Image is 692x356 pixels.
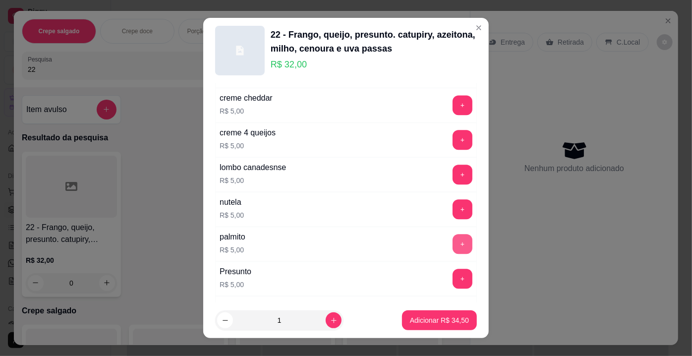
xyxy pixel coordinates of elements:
[410,315,469,325] p: Adicionar R$ 34,50
[271,28,477,56] div: 22 - Frango, queijo, presunto. catupiry, azeitona, milho, cenoura e uva passas
[220,280,251,290] p: R$ 5,00
[402,310,477,330] button: Adicionar R$ 34,50
[471,20,487,36] button: Close
[220,196,244,208] div: nutela
[453,199,472,219] button: add
[271,58,477,71] p: R$ 32,00
[220,300,333,312] div: peito de [GEOGRAPHIC_DATA]
[220,266,251,278] div: Presunto
[220,127,276,139] div: creme 4 queijos
[453,234,472,254] button: add
[326,312,342,328] button: increase-product-quantity
[220,245,245,255] p: R$ 5,00
[453,95,472,115] button: add
[453,269,472,289] button: add
[220,141,276,151] p: R$ 5,00
[453,165,472,184] button: add
[217,312,233,328] button: decrease-product-quantity
[453,130,472,150] button: add
[220,176,286,185] p: R$ 5,00
[220,106,273,116] p: R$ 5,00
[220,162,286,174] div: lombo canadesnse
[220,92,273,104] div: creme cheddar
[220,210,244,220] p: R$ 5,00
[220,231,245,243] div: palmito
